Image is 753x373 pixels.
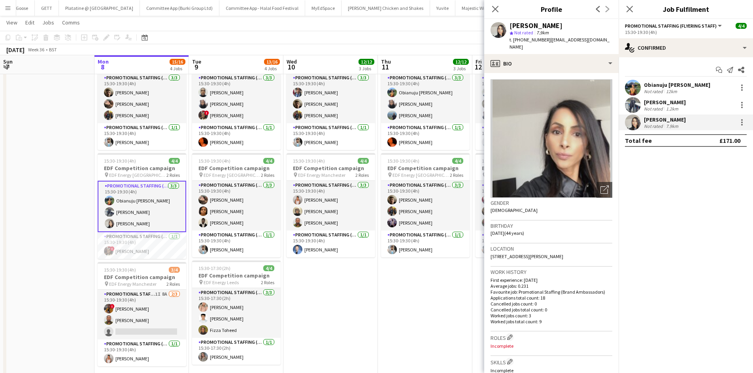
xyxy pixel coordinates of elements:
app-job-card: 15:30-19:30 (4h)4/4EDF Competition campaign EDF Energy [GEOGRAPHIC_DATA]2 RolesPromotional Staffi... [98,153,186,259]
div: 15:30-19:30 (4h)4/4EDF Competition campaign EDF Energy Aldgate2 RolesPromotional Staffing (Flyeri... [98,46,186,150]
span: EDF Energy [GEOGRAPHIC_DATA] [393,172,450,178]
span: 4/4 [263,265,274,271]
span: 8 [96,62,109,71]
span: Wed [287,58,297,65]
p: Incomplete [491,343,612,349]
span: 12 [474,62,482,71]
app-card-role: Promotional Staffing (Flyering Staff)3/315:30-19:30 (4h)Obianuju [PERSON_NAME][PERSON_NAME][PERSO... [98,181,186,232]
h3: EDF Competition campaign [192,272,281,279]
span: Thu [381,58,391,65]
div: 1.2km [664,106,680,112]
div: 12km [664,88,679,94]
div: 3 Jobs [359,66,374,71]
app-card-role: Promotional Staffing (Flyering Staff)3/315:30-19:30 (4h)[PERSON_NAME][PERSON_NAME][PERSON_NAME] [287,181,375,231]
div: Bio [484,54,619,73]
span: [STREET_ADDRESS][PERSON_NAME] [491,253,563,259]
div: BST [49,47,57,52]
p: Worked jobs count: 3 [491,313,612,319]
span: Not rated [514,30,533,36]
app-card-role: Promotional Staffing (Team Leader)1/115:30-19:30 (4h)[PERSON_NAME] [192,123,281,150]
span: 13/16 [264,59,280,65]
div: 3 Jobs [453,66,468,71]
app-job-card: 15:30-19:30 (4h)4/4EDF Competition campaign EDF Energy [GEOGRAPHIC_DATA]2 RolesPromotional Staffi... [192,153,281,257]
div: [PERSON_NAME] [644,116,686,123]
h3: EDF Competition campaign [381,165,470,172]
span: 15:30-19:30 (4h) [198,158,230,164]
app-card-role: Promotional Staffing (Team Leader)1/115:30-19:30 (4h)![PERSON_NAME] [98,232,186,259]
div: 4 Jobs [170,66,185,71]
button: [PERSON_NAME] Chicken and Shakes [342,0,430,16]
h3: Location [491,245,612,252]
img: Crew avatar or photo [491,79,612,198]
h3: Job Fulfilment [619,4,753,14]
span: [DATE] (44 years) [491,230,524,236]
button: Platatine @ [GEOGRAPHIC_DATA] [59,0,140,16]
span: 4/4 [169,158,180,164]
h3: EDF Competition campaign [287,165,375,172]
span: 15:30-19:30 (4h) [482,158,514,164]
button: GETT [35,0,59,16]
h3: Skills [491,358,612,366]
app-job-card: 15:30-19:30 (4h)4/4EDF Competition campaign EDF Energy [GEOGRAPHIC_DATA]2 RolesPromotional Staffi... [381,46,470,150]
app-card-role: Promotional Staffing (Team Leader)1/115:30-19:30 (4h)[PERSON_NAME] [98,123,186,150]
span: 3/4 [169,267,180,273]
span: ! [110,246,115,251]
span: 7 [2,62,13,71]
app-job-card: 15:30-19:30 (4h)4/4EDF Competition campaign EDF Energy Manchester2 RolesPromotional Staffing (Fly... [287,153,375,257]
span: Edit [25,19,34,26]
button: Committee App (Burki Group Ltd) [140,0,219,16]
span: Sun [3,58,13,65]
p: Cancelled jobs total count: 0 [491,307,612,313]
app-card-role: Promotional Staffing (Team Leader)1/115:30-17:30 (2h)[PERSON_NAME] [192,338,281,365]
p: Applications total count: 18 [491,295,612,301]
app-job-card: 15:30-19:30 (4h)4/4EDF Competition campaign EDF Energy [GEOGRAPHIC_DATA]2 RolesPromotional Staffi... [287,46,375,150]
span: 2 Roles [355,172,369,178]
span: EDF Energy [GEOGRAPHIC_DATA] [109,172,166,178]
p: Worked jobs total count: 9 [491,319,612,324]
app-card-role: Promotional Staffing (Flyering Staff)3/315:30-19:30 (4h)Obianuju [PERSON_NAME][PERSON_NAME][PERSO... [381,73,470,123]
app-card-role: Promotional Staffing (Flyering Staff)1I8A2/315:30-19:30 (4h)![PERSON_NAME][PERSON_NAME] [98,290,186,339]
span: Promotional Staffing (Flyering Staff) [625,23,717,29]
app-card-role: Promotional Staffing (Flyering Staff)3/315:30-19:30 (4h)[PERSON_NAME][PERSON_NAME][PERSON_NAME] [381,181,470,231]
app-job-card: 15:30-19:30 (4h)4/4EDF Competition campaign EDF Energy [GEOGRAPHIC_DATA]2 RolesPromotional Staffi... [476,46,564,150]
span: 15:30-19:30 (4h) [104,158,136,164]
button: Committee App - Halal Food Festival [219,0,305,16]
a: Comms [59,17,83,28]
div: Not rated [644,106,664,112]
span: 2 Roles [261,172,274,178]
div: 4 Jobs [264,66,279,71]
h3: Work history [491,268,612,276]
p: First experience: [DATE] [491,277,612,283]
app-card-role: Promotional Staffing (Team Leader)1/115:30-19:30 (4h)[PERSON_NAME] [476,123,564,150]
span: 12/12 [453,59,469,65]
button: MyEdSpace [305,0,342,16]
app-card-role: Promotional Staffing (Flyering Staff)3/315:30-17:30 (2h)[PERSON_NAME][PERSON_NAME]Fizza Toheed [192,288,281,338]
div: 15:30-19:30 (4h)4/4EDF Competition campaign EDF Energy [GEOGRAPHIC_DATA]2 RolesPromotional Staffi... [192,46,281,150]
app-card-role: Promotional Staffing (Flyering Staff)3/315:30-19:30 (4h)[PERSON_NAME][PERSON_NAME][PERSON_NAME] [98,73,186,123]
span: Week 36 [26,47,46,52]
span: 4/4 [358,158,369,164]
span: 15:30-19:30 (4h) [104,267,136,273]
app-job-card: 15:30-19:30 (4h)4/4EDF Competition campaign EDF Energy Charing Cross2 RolesPromotional Staffing (... [476,153,564,257]
span: 12/12 [359,59,374,65]
span: | [EMAIL_ADDRESS][DOMAIN_NAME] [510,37,610,50]
span: 4/4 [452,158,463,164]
div: Not rated [644,123,664,129]
span: EDF Energy [GEOGRAPHIC_DATA] [204,172,261,178]
app-card-role: Promotional Staffing (Flyering Staff)3/315:30-19:30 (4h)[PERSON_NAME][PERSON_NAME][PERSON_NAME] [476,73,564,123]
app-card-role: Promotional Staffing (Team Leader)1/115:30-19:30 (4h)[PERSON_NAME] [381,123,470,150]
button: Promotional Staffing (Flyering Staff) [625,23,723,29]
span: Tue [192,58,201,65]
p: Cancelled jobs count: 0 [491,301,612,307]
span: ! [110,304,115,309]
p: Average jobs: 0.231 [491,283,612,289]
div: [DATE] [6,46,25,54]
h3: EDF Competition campaign [192,165,281,172]
span: 2 Roles [166,281,180,287]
